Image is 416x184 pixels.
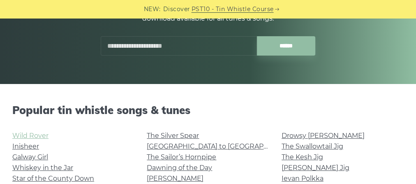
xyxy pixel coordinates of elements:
[12,153,48,161] a: Galway Girl
[147,153,216,161] a: The Sailor’s Hornpipe
[147,132,199,140] a: The Silver Spear
[12,104,404,116] h2: Popular tin whistle songs & tunes
[282,164,349,172] a: [PERSON_NAME] Jig
[12,142,39,150] a: Inisheer
[12,175,94,182] a: Star of the County Down
[163,5,190,14] span: Discover
[144,5,161,14] span: NEW:
[12,164,73,172] a: Whiskey in the Jar
[12,132,49,140] a: Wild Rover
[147,164,212,172] a: Dawning of the Day
[147,175,203,182] a: [PERSON_NAME]
[282,175,324,182] a: Ievan Polkka
[282,132,365,140] a: Drowsy [PERSON_NAME]
[147,142,298,150] a: [GEOGRAPHIC_DATA] to [GEOGRAPHIC_DATA]
[282,142,343,150] a: The Swallowtail Jig
[192,5,274,14] a: PST10 - Tin Whistle Course
[282,153,323,161] a: The Kesh Jig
